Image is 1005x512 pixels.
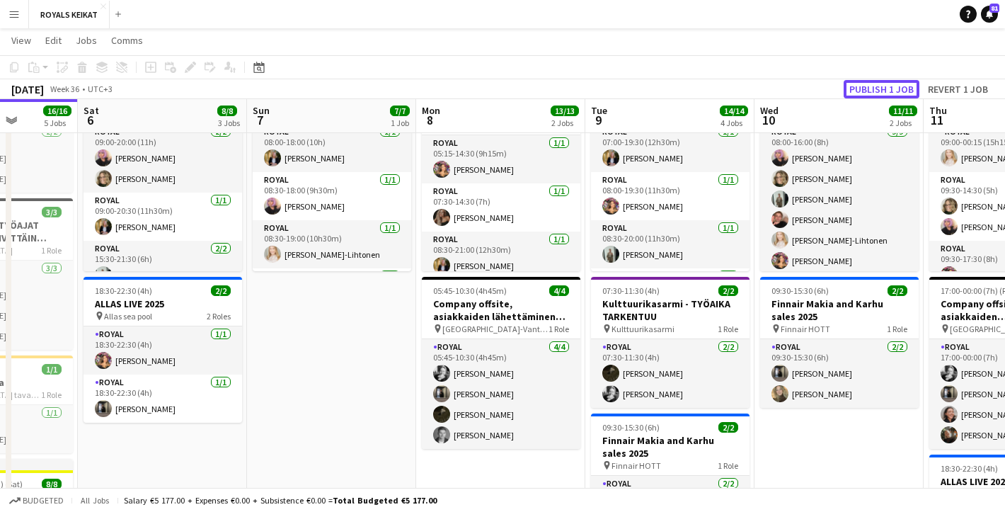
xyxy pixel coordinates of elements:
[422,339,580,449] app-card-role: Royal4/405:45-10:30 (4h45m)[PERSON_NAME][PERSON_NAME][PERSON_NAME][PERSON_NAME]
[420,112,440,128] span: 8
[218,118,240,128] div: 3 Jobs
[422,297,580,323] h3: Company offsite, asiakkaiden lähettäminen matkaan
[211,285,231,296] span: 2/2
[84,277,242,423] div: 18:30-22:30 (4h)2/2ALLAS LIVE 2025 Allas sea pool2 RolesRoyal1/118:30-22:30 (4h)[PERSON_NAME]Roya...
[88,84,113,94] div: UTC+3
[6,31,37,50] a: View
[84,193,242,241] app-card-role: Royal1/109:00-20:30 (11h30m)[PERSON_NAME]
[84,124,242,193] app-card-role: Royal2/209:00-20:00 (11h)[PERSON_NAME][PERSON_NAME]
[551,118,578,128] div: 2 Jobs
[251,112,270,128] span: 7
[422,277,580,449] app-job-card: 05:45-10:30 (4h45m)4/4Company offsite, asiakkaiden lähettäminen matkaan [GEOGRAPHIC_DATA]-Vantaa1...
[422,135,580,183] app-card-role: Royal1/105:15-14:30 (9h15m)[PERSON_NAME]
[889,106,917,116] span: 11/11
[591,277,750,408] app-job-card: 07:30-11:30 (4h)2/2Kulttuurikasarmi - TYÖAIKA TARKENTUU Kulttuurikasarmi1 RoleRoyal2/207:30-11:30...
[591,104,607,117] span: Tue
[760,124,919,336] app-card-role: Royal9/908:00-16:00 (8h)[PERSON_NAME][PERSON_NAME][PERSON_NAME][PERSON_NAME][PERSON_NAME]-Lihtone...
[549,324,569,334] span: 1 Role
[760,277,919,408] app-job-card: 09:30-15:30 (6h)2/2Finnair Makia and Karhu sales 2025 Finnair HOTT1 RoleRoyal2/209:30-15:30 (6h)[...
[760,104,779,117] span: Wed
[981,6,998,23] a: 81
[390,106,410,116] span: 7/7
[45,34,62,47] span: Edit
[760,62,919,271] app-job-card: 08:00-16:00 (8h)9/9SC Offsite 2025 - TYÖAJAT MERKATTAVA PÄIVITTÄIN TOTEUMAN MUKAAN [GEOGRAPHIC_DA...
[591,62,750,271] app-job-card: 07:00-22:30 (15h30m)9/9SC Offsite 2025 - TYÖAJAT MERKATTAVA PÄIVITTÄIN TOTEUMAN MUKAAN [GEOGRAPHI...
[23,496,64,506] span: Budgeted
[84,297,242,310] h3: ALLAS LIVE 2025
[29,1,110,28] button: ROYALS KEIKAT
[888,285,907,296] span: 2/2
[549,285,569,296] span: 4/4
[720,118,747,128] div: 4 Jobs
[42,479,62,489] span: 8/8
[253,124,411,172] app-card-role: Royal1/108:00-18:00 (10h)[PERSON_NAME]
[253,104,270,117] span: Sun
[111,34,143,47] span: Comms
[591,172,750,220] app-card-role: Royal1/108:00-19:30 (11h30m)[PERSON_NAME]
[253,172,411,220] app-card-role: Royal1/108:30-18:00 (9h30m)[PERSON_NAME]
[84,104,99,117] span: Sat
[124,495,437,506] div: Salary €5 177.00 + Expenses €0.00 + Subsistence €0.00 =
[104,311,152,322] span: Allas sea pool
[929,104,947,117] span: Thu
[11,34,31,47] span: View
[11,82,44,96] div: [DATE]
[591,268,750,317] app-card-role: Royal1/1
[81,112,99,128] span: 6
[602,285,660,296] span: 07:30-11:30 (4h)
[927,112,947,128] span: 11
[422,62,580,271] app-job-card: Updated05:15-21:30 (16h15m)9/9SC Offsite 2025 - TYÖAJAT MERKATTAVA PÄIVITTÄIN TOTEUMAN MUKAAN [GE...
[253,268,411,317] app-card-role: Royal1/1
[76,34,97,47] span: Jobs
[95,285,152,296] span: 18:30-22:30 (4h)
[591,339,750,408] app-card-role: Royal2/207:30-11:30 (4h)[PERSON_NAME][PERSON_NAME]
[217,106,237,116] span: 8/8
[551,106,579,116] span: 13/13
[591,297,750,323] h3: Kulttuurikasarmi - TYÖAIKA TARKENTUU
[781,324,830,334] span: Finnair HOTT
[941,463,998,474] span: 18:30-22:30 (4h)
[207,311,231,322] span: 2 Roles
[41,389,62,400] span: 1 Role
[40,31,67,50] a: Edit
[42,364,62,375] span: 1/1
[758,112,779,128] span: 10
[591,124,750,172] app-card-role: Royal1/107:00-19:30 (12h30m)[PERSON_NAME]
[84,375,242,423] app-card-role: Royal1/118:30-22:30 (4h)[PERSON_NAME]
[70,31,103,50] a: Jobs
[720,106,748,116] span: 14/14
[78,495,112,506] span: All jobs
[433,285,507,296] span: 05:45-10:30 (4h45m)
[844,80,919,98] button: Publish 1 job
[84,62,242,271] app-job-card: 09:00-21:30 (12h30m)5/5SC Offsite 2025 - TYÖAJAT MERKATTA PÄIVITTÄIN TOTEUMAN MUKAAN [GEOGRAPHIC_...
[422,104,440,117] span: Mon
[887,324,907,334] span: 1 Role
[7,493,66,508] button: Budgeted
[105,31,149,50] a: Comms
[442,324,549,334] span: [GEOGRAPHIC_DATA]-Vantaa
[333,495,437,506] span: Total Budgeted €5 177.00
[890,118,917,128] div: 2 Jobs
[718,324,738,334] span: 1 Role
[760,339,919,408] app-card-role: Royal2/209:30-15:30 (6h)[PERSON_NAME][PERSON_NAME]
[253,62,411,271] app-job-card: 08:00-21:00 (13h)7/7SC Offsite 2025 -TYÖAJAT MERKATTAVA PÄIVITTÄIN TOTEUMAN MUKAAN [GEOGRAPHIC_DA...
[591,220,750,268] app-card-role: Royal1/108:30-20:00 (11h30m)[PERSON_NAME]
[422,183,580,232] app-card-role: Royal1/107:30-14:30 (7h)[PERSON_NAME]
[760,297,919,323] h3: Finnair Makia and Karhu sales 2025
[47,84,82,94] span: Week 36
[718,460,738,471] span: 1 Role
[591,434,750,460] h3: Finnair Makia and Karhu sales 2025
[718,285,738,296] span: 2/2
[253,220,411,268] app-card-role: Royal1/108:30-19:00 (10h30m)[PERSON_NAME]-Lihtonen
[718,422,738,433] span: 2/2
[771,285,829,296] span: 09:30-15:30 (6h)
[43,106,71,116] span: 16/16
[42,207,62,217] span: 3/3
[84,241,242,309] app-card-role: Royal2/215:30-21:30 (6h)[PERSON_NAME]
